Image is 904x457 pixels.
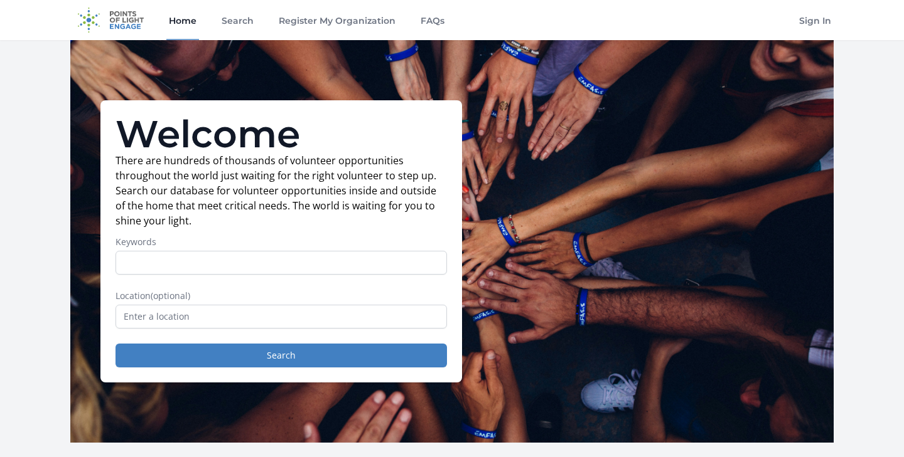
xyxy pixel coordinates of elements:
span: (optional) [151,290,190,302]
input: Enter a location [116,305,447,328]
p: There are hundreds of thousands of volunteer opportunities throughout the world just waiting for ... [116,153,447,228]
h1: Welcome [116,115,447,153]
label: Keywords [116,236,447,248]
label: Location [116,290,447,302]
button: Search [116,344,447,367]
